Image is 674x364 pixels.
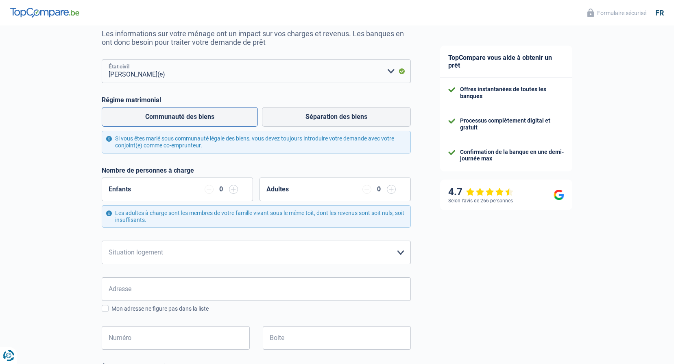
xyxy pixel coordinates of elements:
[655,9,664,18] div: fr
[266,186,289,193] label: Adultes
[102,167,194,174] label: Nombre de personnes à charge
[440,46,572,78] div: TopCompare vous aide à obtenir un prêt
[102,131,411,153] div: Si vous êtes marié sous communauté légale des biens, vous devez toujours introduire votre demande...
[102,107,258,127] label: Communauté des biens
[460,86,564,100] div: Offres instantanées de toutes les banques
[448,186,514,198] div: 4.7
[460,117,564,131] div: Processus complètement digital et gratuit
[460,149,564,162] div: Confirmation de la banque en une demi-journée max
[102,29,411,46] p: Les informations sur votre ménage ont un impact sur vos charges et revenus. Les banques en ont do...
[109,186,131,193] label: Enfants
[262,107,411,127] label: Séparation des biens
[102,277,411,301] input: Sélectionnez votre adresse dans la barre de recherche
[111,305,411,313] div: Mon adresse ne figure pas dans la liste
[375,186,383,193] div: 0
[582,6,651,20] button: Formulaire sécurisé
[218,186,225,193] div: 0
[10,8,79,18] img: TopCompare Logo
[102,96,411,104] label: Régime matrimonial
[102,205,411,228] div: Les adultes à charge sont les membres de votre famille vivant sous le même toit, dont les revenus...
[448,198,513,204] div: Selon l’avis de 266 personnes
